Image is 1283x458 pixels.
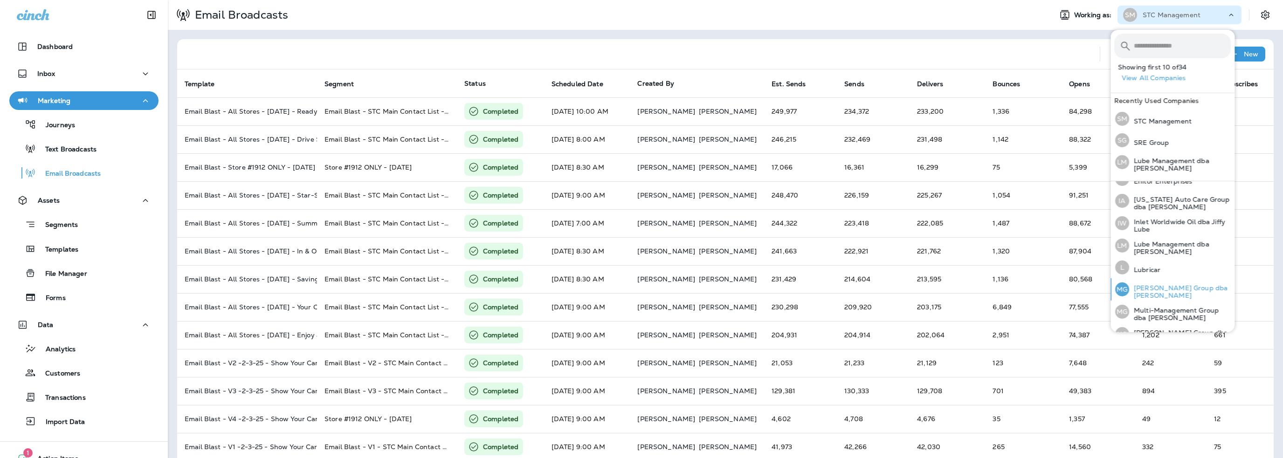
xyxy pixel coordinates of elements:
[38,321,54,328] p: Data
[985,209,1062,237] td: 1,487
[185,136,310,143] p: Email Blast - All Stores - 8-5-25 - Drive Smart this School Year with $12 Off at Your Local Jiffy...
[483,135,518,144] p: Completed
[910,321,985,349] td: 202,064
[1129,266,1160,273] p: Lubricar
[699,359,757,367] p: [PERSON_NAME]
[324,331,553,339] span: Email Blast - STC Main Contact List - Customers with Email Addresses
[699,443,757,451] p: [PERSON_NAME]
[9,411,159,431] button: Import Data
[837,209,910,237] td: 223,418
[1207,405,1274,433] td: 12
[1214,80,1270,88] span: Unsubscribes
[37,70,55,77] p: Inbox
[9,64,159,83] button: Inbox
[544,321,630,349] td: [DATE] 9:00 AM
[1111,323,1235,345] button: NG[PERSON_NAME] Group dba [PERSON_NAME]
[699,164,757,171] p: [PERSON_NAME]
[324,80,366,88] span: Segment
[837,293,910,321] td: 209,920
[1207,377,1274,405] td: 395
[1143,11,1200,19] p: STC Management
[1207,125,1274,153] td: 1,278
[544,153,630,181] td: [DATE] 8:30 AM
[483,358,518,368] p: Completed
[637,443,695,451] p: [PERSON_NAME]
[552,80,603,88] span: Scheduled Date
[1118,71,1235,85] button: View All Companies
[985,293,1062,321] td: 6,849
[1069,331,1090,339] span: Open rate:36% (Opens/Sends)
[1129,157,1231,172] p: Lube Management dba [PERSON_NAME]
[1069,275,1092,283] span: Open rate:38% (Opens/Sends)
[138,6,165,24] button: Collapse Sidebar
[837,153,910,181] td: 16,361
[1129,218,1231,233] p: Inlet Worldwide Oil dba Jiffy Lube
[324,80,354,88] span: Segment
[185,443,310,451] p: Email Blast - V1 -2-3-25 - Show Your Car Some Love with Savings at Jiffy Lube
[191,8,288,22] p: Email Broadcasts
[1142,443,1153,451] span: Click rate:2% (Clicks/Opens)
[837,321,910,349] td: 204,914
[764,405,837,433] td: 4,602
[910,97,985,125] td: 233,200
[544,209,630,237] td: [DATE] 7:00 AM
[324,219,553,227] span: Email Blast - STC Main Contact List - Customers with Email Addresses
[483,330,518,340] p: Completed
[837,377,910,405] td: 130,333
[1069,303,1089,311] span: Open rate:37% (Opens/Sends)
[699,247,757,255] p: [PERSON_NAME]
[699,191,757,199] p: [PERSON_NAME]
[324,275,553,283] span: Email Blast - STC Main Contact List - Customers with Email Addresses
[764,181,837,209] td: 248,470
[185,108,310,115] p: Email Blast - All Stores - 8-29-25 - Ready for Your Labor Day Road Trip? We’ve Got You Covered
[38,197,60,204] p: Assets
[1069,191,1089,199] span: Open rate:40% (Opens/Sends)
[1069,80,1090,88] span: Opens
[1115,305,1129,319] div: MG
[699,219,757,227] p: [PERSON_NAME]
[9,315,159,334] button: Data
[23,448,33,458] span: 1
[837,349,910,377] td: 21,233
[837,265,910,293] td: 214,604
[1123,8,1137,22] div: SM
[772,80,806,88] span: Est. Sends
[1142,387,1155,395] span: Click rate:2% (Clicks/Opens)
[1115,260,1129,274] div: L
[699,331,757,339] p: [PERSON_NAME]
[324,415,412,423] span: Store #1912 ONLY - 7-16-25
[1207,237,1274,265] td: 775
[637,219,695,227] p: [PERSON_NAME]
[36,270,87,279] p: File Manager
[985,405,1062,433] td: 35
[1129,284,1231,299] p: [PERSON_NAME] Group dba [PERSON_NAME]
[483,219,518,228] p: Completed
[9,339,159,358] button: Analytics
[9,214,159,234] button: Segments
[699,136,757,143] p: [PERSON_NAME]
[699,415,757,423] p: [PERSON_NAME]
[910,349,985,377] td: 21,129
[637,387,695,395] p: [PERSON_NAME]
[36,246,78,254] p: Templates
[9,115,159,134] button: Journeys
[699,303,757,311] p: [PERSON_NAME]
[9,387,159,407] button: Transactions
[1115,239,1129,253] div: LM
[324,135,553,144] span: Email Blast - STC Main Contact List - Customers with Email Addresses
[844,80,864,88] span: Sends
[837,237,910,265] td: 222,921
[1142,331,1159,339] span: Click rate:2% (Clicks/Opens)
[1069,247,1091,255] span: Open rate:39% (Opens/Sends)
[9,263,159,283] button: File Manager
[910,181,985,209] td: 225,267
[324,303,553,311] span: Email Blast - STC Main Contact List - Customers with Email Addresses
[1115,112,1129,126] div: SM
[324,107,553,116] span: Email Blast - STC Main Contact List - Customers with Email Addresses
[1111,234,1235,257] button: LMLube Management dba [PERSON_NAME]
[1111,278,1235,301] button: MG[PERSON_NAME] Group dba [PERSON_NAME]
[699,108,757,115] p: [PERSON_NAME]
[1069,387,1091,395] span: Open rate:38% (Opens/Sends)
[637,247,695,255] p: [PERSON_NAME]
[9,163,159,183] button: Email Broadcasts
